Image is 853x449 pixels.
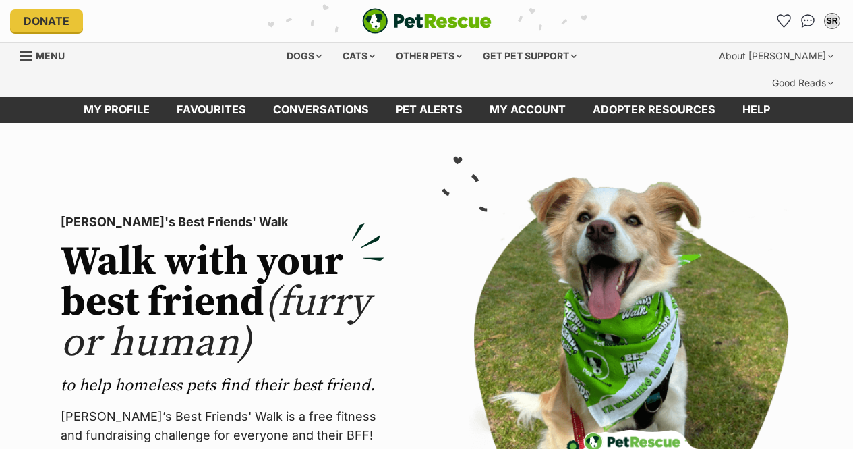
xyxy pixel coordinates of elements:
a: Conversations [797,10,819,32]
p: [PERSON_NAME]'s Best Friends' Walk [61,213,384,232]
div: SR [825,14,839,28]
div: Good Reads [763,70,843,97]
img: chat-41dd97257d64d25036548639549fe6c8038ab92f7586957e7f3b1b290dea8141.svg [801,14,815,28]
a: Menu [20,43,74,67]
div: Dogs [277,43,331,70]
div: Cats [333,43,384,70]
div: Get pet support [473,43,586,70]
a: conversations [260,97,382,123]
span: (furry or human) [61,278,370,369]
a: My account [476,97,579,123]
a: Favourites [773,10,794,32]
h2: Walk with your best friend [61,242,384,364]
a: Help [729,97,784,123]
a: Adopter resources [579,97,729,123]
ul: Account quick links [773,10,843,32]
a: Donate [10,9,83,32]
div: Other pets [386,43,471,70]
a: My profile [70,97,163,123]
a: PetRescue [362,8,492,34]
span: Menu [36,50,65,61]
a: Favourites [163,97,260,123]
div: About [PERSON_NAME] [709,43,843,70]
p: to help homeless pets find their best friend. [61,375,384,396]
p: [PERSON_NAME]’s Best Friends' Walk is a free fitness and fundraising challenge for everyone and t... [61,407,384,445]
img: logo-e224e6f780fb5917bec1dbf3a21bbac754714ae5b6737aabdf751b685950b380.svg [362,8,492,34]
a: Pet alerts [382,97,476,123]
button: My account [821,10,843,32]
